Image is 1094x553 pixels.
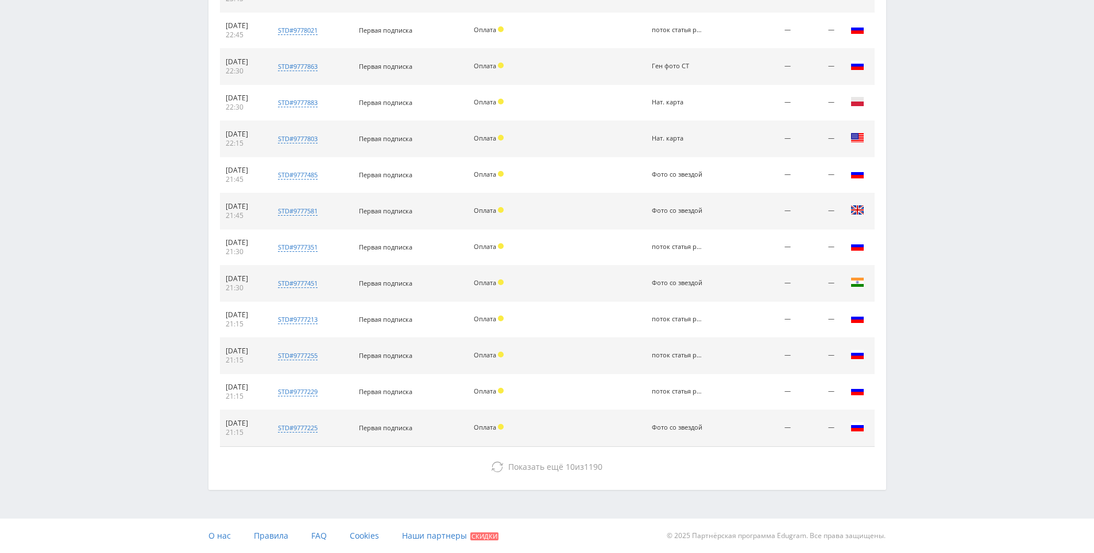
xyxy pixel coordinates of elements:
td: — [797,49,840,85]
span: Холд [498,424,504,430]
img: rus.png [851,420,864,434]
td: — [735,302,797,338]
a: FAQ [311,519,327,553]
div: 21:15 [226,320,262,329]
span: Первая подписка [359,315,412,324]
div: поток статья рерайт [652,243,703,251]
span: Первая подписка [359,423,412,432]
a: О нас [208,519,231,553]
div: std#9777451 [278,279,318,288]
td: — [797,410,840,446]
span: 1190 [584,461,602,472]
div: std#9778021 [278,26,318,35]
td: — [735,229,797,266]
td: — [735,374,797,410]
div: 21:15 [226,392,262,401]
span: Холд [498,171,504,177]
img: usa.png [851,131,864,145]
td: — [797,157,840,193]
div: [DATE] [226,346,262,356]
span: Скидки [470,532,498,540]
span: Оплата [474,423,496,431]
span: Оплата [474,134,496,142]
span: из [508,461,602,472]
div: std#9777863 [278,62,318,71]
img: rus.png [851,384,864,398]
div: [DATE] [226,57,262,67]
div: std#9777803 [278,134,318,143]
span: Оплата [474,61,496,70]
img: rus.png [851,311,864,325]
td: — [735,85,797,121]
span: Первая подписка [359,207,412,215]
span: Холд [498,207,504,213]
div: Фото со звездой [652,424,703,431]
div: std#9777213 [278,315,318,324]
span: 10 [566,461,575,472]
img: pol.png [851,95,864,108]
span: Оплата [474,314,496,323]
div: [DATE] [226,383,262,392]
div: [DATE] [226,202,262,211]
span: Холд [498,279,504,285]
td: — [797,374,840,410]
td: — [797,338,840,374]
div: [DATE] [226,419,262,428]
img: rus.png [851,59,864,72]
div: 21:45 [226,175,262,184]
span: Первая подписка [359,26,412,34]
div: [DATE] [226,130,262,139]
div: 21:30 [226,283,262,293]
div: std#9777225 [278,423,318,433]
span: Оплата [474,25,496,34]
div: поток статья рерайт [652,388,703,395]
span: Холд [498,63,504,68]
button: Показать ещё 10из1190 [220,455,875,478]
a: Наши партнеры Скидки [402,519,498,553]
div: 22:30 [226,67,262,76]
span: Оплата [474,278,496,287]
div: std#9777883 [278,98,318,107]
td: — [797,229,840,266]
span: Холд [498,352,504,357]
span: Оплата [474,387,496,395]
div: 22:30 [226,103,262,112]
td: — [735,410,797,446]
span: Холд [498,243,504,249]
span: Холд [498,99,504,104]
img: rus.png [851,167,864,181]
td: — [735,121,797,157]
img: rus.png [851,348,864,361]
span: Наши партнеры [402,530,467,541]
span: Оплата [474,242,496,251]
span: Правила [254,530,288,541]
span: О нас [208,530,231,541]
span: Оплата [474,351,496,359]
div: [DATE] [226,238,262,247]
div: Фото со звездой [652,171,703,178]
span: Оплата [474,206,496,215]
span: Первая подписка [359,279,412,287]
span: Холд [498,135,504,141]
div: 22:45 [226,30,262,40]
span: Первая подписка [359,243,412,251]
div: [DATE] [226,310,262,320]
td: — [797,266,840,302]
span: Холд [498,316,504,321]
div: Фото со звездой [652,279,703,287]
a: Cookies [350,519,379,553]
span: Холд [498,26,504,32]
div: std#9777485 [278,170,318,180]
div: std#9777255 [278,351,318,360]
div: Нат. карта [652,135,703,142]
img: rus.png [851,22,864,36]
td: — [735,193,797,229]
div: Ген фото СТ [652,63,703,70]
div: 22:15 [226,139,262,148]
div: © 2025 Партнёрская программа Edugram. Все права защищены. [552,519,886,553]
div: 21:15 [226,428,262,437]
span: Оплата [474,98,496,106]
div: Нат. карта [652,99,703,106]
td: — [797,13,840,49]
span: Первая подписка [359,170,412,179]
